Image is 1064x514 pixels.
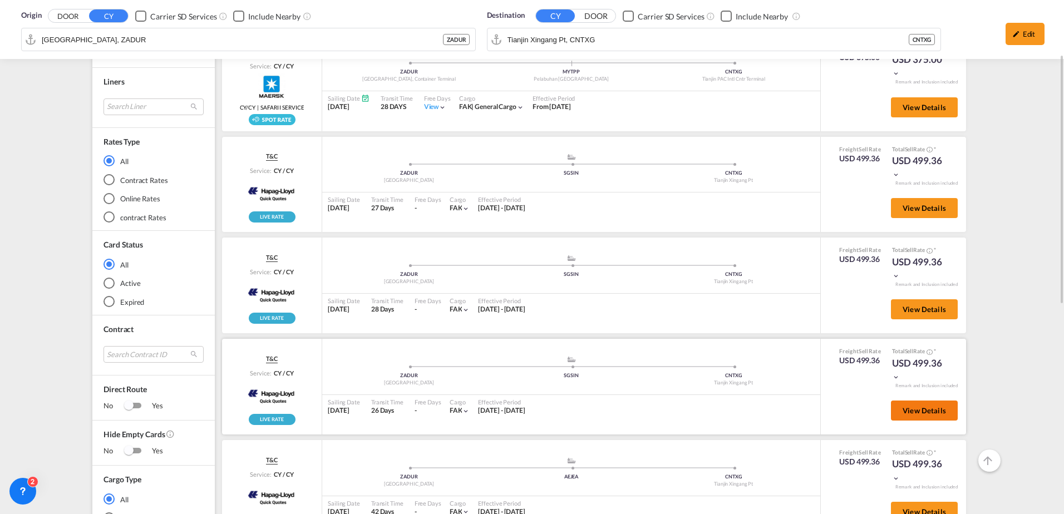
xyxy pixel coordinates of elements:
md-icon: Unchecked: Ignores neighbouring ports when fetching rates.Checked : Includes neighbouring ports w... [792,12,801,21]
span: T&C [266,354,278,363]
md-radio-button: Expired [104,296,204,308]
div: Viewicon-chevron-down [424,102,447,112]
md-icon: icon-chevron-down [462,306,470,314]
span: Contract [104,324,134,334]
div: CNTXG [652,473,815,481]
span: Service: [250,166,271,175]
div: Card Status [104,239,143,250]
div: ZADUR [328,271,490,278]
div: Effective Period [478,296,525,305]
md-radio-button: All [104,493,204,505]
div: ZADUR [328,372,490,379]
div: Freight Rate [839,347,881,355]
span: [DATE] - [DATE] [478,204,525,212]
div: USD 499.36 [839,254,881,265]
md-checkbox: Checkbox No Ink [135,10,216,22]
span: T&C [266,253,278,262]
div: Cargo Type [104,474,141,485]
span: Sell [905,348,914,354]
div: Cargo [450,398,470,406]
img: Spot_rate_rollable_v2.png [249,114,295,125]
div: USD 499.36 [839,456,881,467]
div: Transit Time [381,94,413,102]
span: Service: [250,268,271,276]
div: Include Nearby [736,11,788,22]
div: Free Days [415,499,441,507]
div: 26 Sep 2025 - 25 Dec 2025 [478,204,525,213]
button: Spot Rates are dynamic & can fluctuate with time [925,449,933,457]
div: USD 499.36 [892,255,948,282]
button: DOOR [48,10,87,23]
md-icon: Schedules Available [361,94,370,102]
button: CY [536,9,575,22]
span: T&C [266,152,278,161]
div: Tianjin Xingang Pt [652,481,815,488]
div: Carrier SD Services [150,11,216,22]
div: CNTXG [652,271,815,278]
div: Total Rate [892,145,948,154]
div: ZADUR [443,34,470,45]
img: rpa-live-rate.png [249,414,295,425]
md-icon: icon-chevron-down [462,205,470,212]
span: Subject to Remarks [933,246,936,253]
span: Service: [250,369,271,377]
div: Cargo [459,94,524,102]
span: Sell [859,348,868,354]
md-icon: icon-chevron-down [892,475,900,482]
md-icon: Activate this filter to exclude rate cards without rates. [166,429,175,438]
div: 28 DAYS [381,102,413,112]
div: CY / CY [271,470,293,478]
div: Total Rate [892,246,948,255]
div: Sailing Date [328,296,360,305]
div: Remark and Inclusion included [887,79,966,85]
md-icon: icon-chevron-down [516,103,524,111]
md-checkbox: Checkbox No Ink [623,10,704,22]
div: [GEOGRAPHIC_DATA], Container Terminal [328,76,490,83]
span: | [471,102,474,111]
div: Pelabuhan [GEOGRAPHIC_DATA] [490,76,653,83]
button: Spot Rates are dynamic & can fluctuate with time [925,246,933,255]
div: CNTXG [652,170,815,177]
div: [GEOGRAPHIC_DATA] [328,278,490,285]
div: Total Rate [892,347,948,356]
md-radio-button: Active [104,278,204,289]
span: Liners [104,77,124,86]
div: [GEOGRAPHIC_DATA] [328,481,490,488]
div: Effective Period [478,398,525,406]
span: Sell [905,246,914,253]
div: Free Days [424,94,451,102]
md-icon: icon-chevron-down [892,70,900,77]
div: Tianjin PAC Intl Cntr Terminal [652,76,815,83]
div: Tianjin Xingang Pt [652,177,815,184]
div: Freight Rate [839,246,881,254]
div: USD 499.36 [839,355,881,366]
div: SGSIN [490,170,653,177]
md-input-container: Tianjin Xingang Pt, CNTXG [487,28,941,51]
div: Total Rate [892,448,948,457]
img: Maersk Spot [258,73,285,101]
img: Hapag-Lloyd Spot [246,482,298,510]
div: Free Days [415,195,441,204]
img: Hapag-Lloyd Spot [246,279,298,307]
span: Subject to Remarks [933,449,936,456]
span: No [104,401,124,412]
span: Subject to Remarks [933,146,936,152]
div: icon-pencilEdit [1006,23,1045,45]
button: Spot Rates are dynamic & can fluctuate with time [925,348,933,356]
button: CY [89,9,128,22]
div: - [415,204,417,213]
button: View Details [891,198,958,218]
div: ZADUR [328,170,490,177]
input: Search by Port [508,31,909,48]
span: No [104,446,124,457]
div: Effective Period [533,94,575,102]
div: CY / CY [271,166,293,175]
div: [DATE] [328,406,360,416]
md-icon: icon-chevron-down [892,171,900,179]
div: Cargo [450,195,470,204]
div: Sailing Date [328,94,370,102]
div: Rollable available [249,313,295,324]
span: CY/CY [240,103,256,111]
button: DOOR [577,10,615,23]
span: T&C [266,456,278,464]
